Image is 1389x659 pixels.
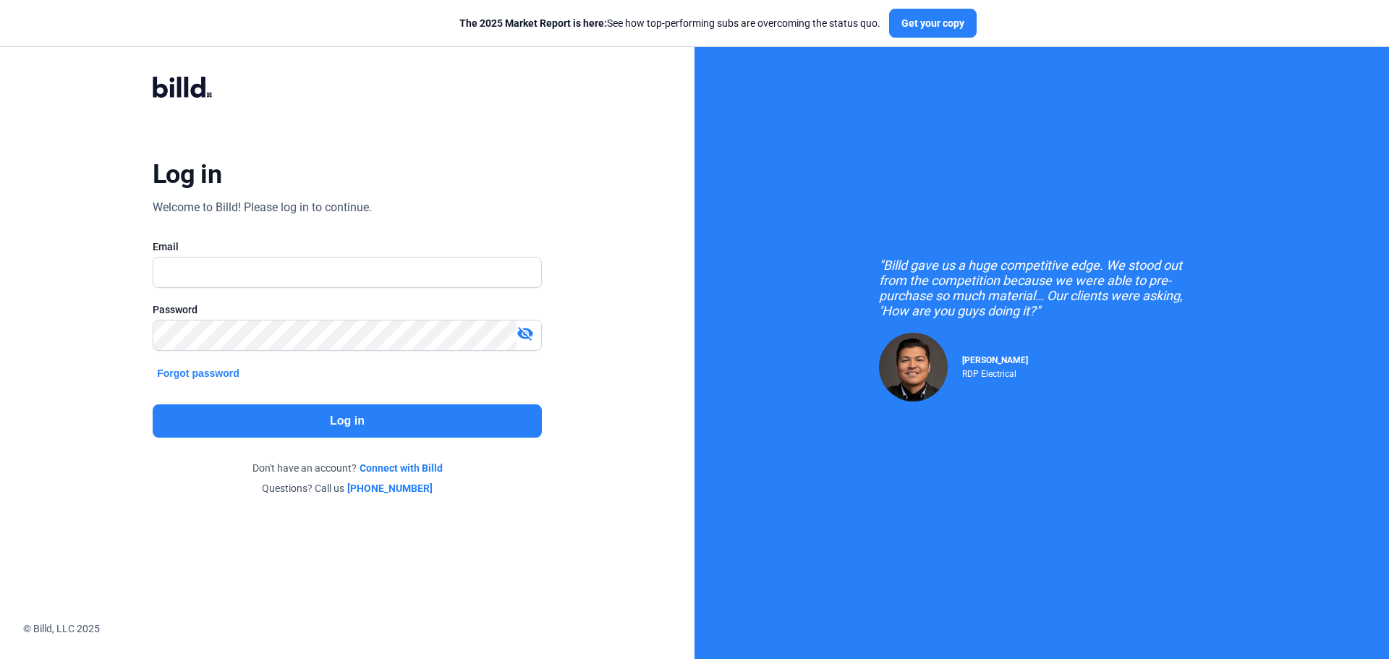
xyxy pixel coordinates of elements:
div: Log in [153,158,221,190]
span: The 2025 Market Report is here: [459,17,607,29]
a: [PHONE_NUMBER] [347,481,433,496]
a: Connect with Billd [360,461,443,475]
div: "Billd gave us a huge competitive edge. We stood out from the competition because we were able to... [879,258,1205,318]
button: Forgot password [153,365,244,381]
img: Raul Pacheco [879,333,948,401]
button: Get your copy [889,9,977,38]
span: [PERSON_NAME] [962,355,1028,365]
div: See how top-performing subs are overcoming the status quo. [459,16,880,30]
button: Log in [153,404,542,438]
div: RDP Electrical [962,365,1028,379]
mat-icon: visibility_off [517,325,534,342]
div: Questions? Call us [153,481,542,496]
div: Password [153,302,542,317]
div: Welcome to Billd! Please log in to continue. [153,199,372,216]
div: Don't have an account? [153,461,542,475]
div: Email [153,239,542,254]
